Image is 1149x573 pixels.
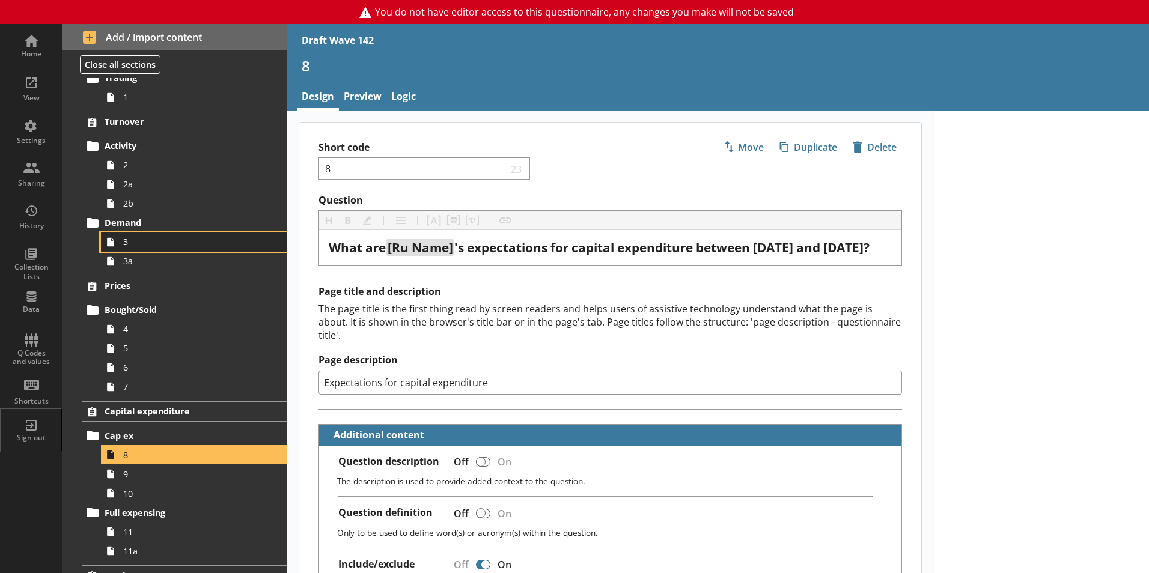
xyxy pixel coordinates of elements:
span: Activity [105,140,252,151]
h2: Page title and description [318,285,902,298]
a: 11 [101,522,287,541]
span: 9 [123,468,257,480]
a: 2 [101,156,287,175]
span: 7 [123,381,257,392]
div: On [493,503,521,524]
span: 10 [123,488,257,499]
div: Sharing [10,178,52,188]
div: Draft Wave 142 [302,34,374,47]
span: 2b [123,198,257,209]
li: Full expensing1111a [88,503,287,560]
a: 1 [101,88,287,107]
li: Activity22a2b [88,136,287,213]
span: Full expensing [105,507,252,518]
div: Q Codes and values [10,349,52,366]
span: 3 [123,236,257,247]
span: Duplicate [775,138,842,157]
span: Turnover [105,116,252,127]
a: 6 [101,358,287,377]
span: 5 [123,342,257,354]
span: 8 [123,449,257,461]
span: 2 [123,159,257,171]
span: Demand [105,217,252,228]
div: Home [10,49,52,59]
div: Shortcuts [10,396,52,406]
span: Bought/Sold [105,304,252,315]
a: Capital expenditure [82,401,287,422]
span: Add / import content [83,31,267,44]
label: Include/exclude [338,558,415,571]
div: Settings [10,136,52,145]
a: 2a [101,175,287,194]
a: Preview [339,85,386,111]
li: Cap ex8910 [88,426,287,503]
span: 's expectations for capital expenditure between [DATE] and [DATE]? [454,239,870,256]
a: Design [297,85,339,111]
label: Question description [338,455,439,468]
div: Off [444,451,474,472]
label: Page description [318,354,902,366]
a: 5 [101,339,287,358]
a: Trading [82,68,287,88]
span: 23 [508,163,525,174]
a: 7 [101,377,287,396]
div: Question [329,240,892,256]
a: Logic [386,85,421,111]
a: Bought/Sold [82,300,287,320]
a: 11a [101,541,287,560]
span: 11a [123,545,257,557]
a: Demand [82,213,287,232]
div: The page title is the first thing read by screen readers and helps users of assistive technology ... [318,302,902,342]
p: Only to be used to define word(s) or acronym(s) within the question. [337,527,892,538]
a: Turnover [82,112,287,132]
li: PricesBought/Sold4567 [62,276,287,396]
a: 3a [101,252,287,271]
span: 6 [123,362,257,373]
button: Move [718,137,769,157]
button: Additional content [324,425,427,446]
li: Trading1 [88,68,287,107]
span: [Ru Name] [388,239,453,256]
span: 1 [123,91,257,103]
span: Move [719,138,769,157]
a: 3 [101,232,287,252]
a: 9 [101,464,287,484]
p: The description is used to provide added context to the question. [337,475,892,487]
span: Delete [848,138,901,157]
a: Activity [82,136,287,156]
div: Off [444,503,474,524]
button: Add / import content [62,24,287,50]
div: Sign out [10,433,52,443]
button: Close all sections [80,55,160,74]
a: Prices [82,276,287,296]
span: Prices [105,280,252,291]
label: Question definition [338,506,433,519]
span: 2a [123,178,257,190]
span: Cap ex [105,430,252,441]
a: 2b [101,194,287,213]
a: Full expensing [82,503,287,522]
a: Cap ex [82,426,287,445]
div: History [10,221,52,231]
span: Capital expenditure [105,405,252,417]
label: Question [318,194,902,207]
div: Collection Lists [10,262,52,281]
h1: 8 [302,56,1135,75]
li: Capital expenditureCap ex8910Full expensing1111a [62,401,287,560]
li: TurnoverActivity22a2bDemand33a [62,112,287,271]
span: 11 [123,526,257,538]
div: On [493,451,521,472]
button: Delete [847,137,902,157]
a: 8 [101,445,287,464]
li: Bought/Sold4567 [88,300,287,396]
span: Trading [105,72,252,83]
div: View [10,93,52,103]
label: Short code [318,141,611,154]
button: Duplicate [774,137,843,157]
span: What are [329,239,386,256]
span: 3a [123,255,257,267]
span: 4 [123,323,257,335]
li: Demand33a [88,213,287,271]
a: 10 [101,484,287,503]
a: 4 [101,320,287,339]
